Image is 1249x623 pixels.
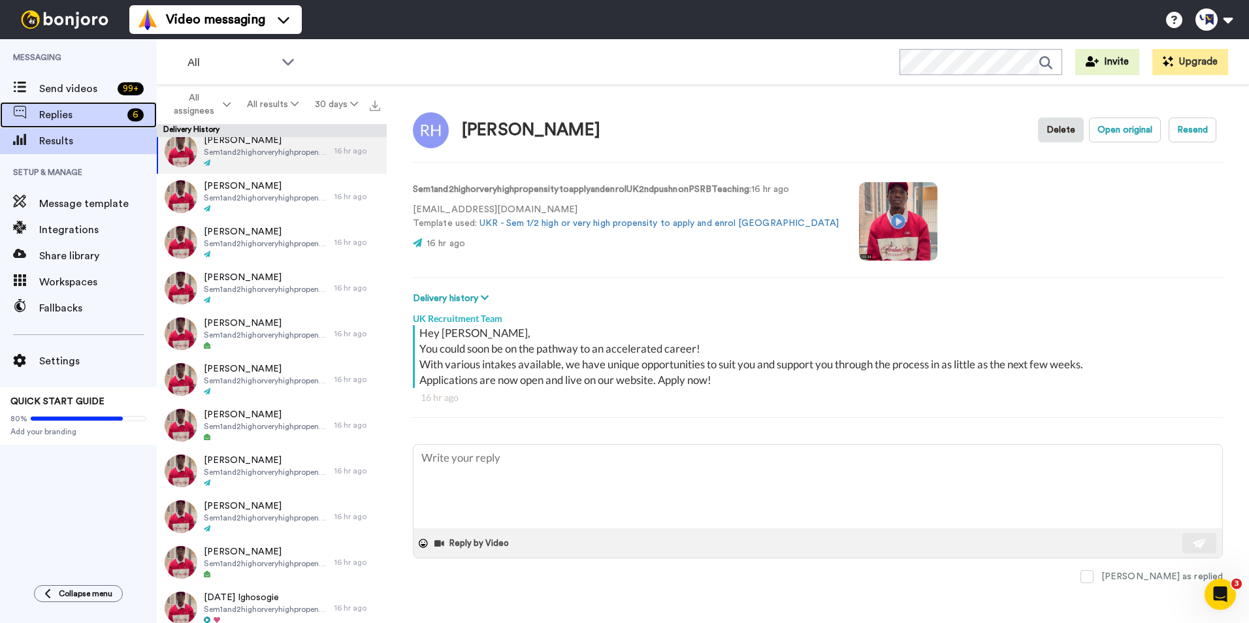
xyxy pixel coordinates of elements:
span: 16 hr ago [427,239,465,248]
button: Delete [1038,118,1084,142]
span: [PERSON_NAME] [204,225,328,238]
div: Hey [PERSON_NAME], You could soon be on the pathway to an accelerated career! With various intake... [419,325,1220,388]
span: [PERSON_NAME] [204,500,328,513]
span: [PERSON_NAME] [204,134,328,147]
span: [PERSON_NAME] [204,180,328,193]
a: [PERSON_NAME]Sem1and2highorveryhighpropensitytoapplyandenrolUK2ndpushnonPSRBTeaching16 hr ago [157,402,387,448]
a: [PERSON_NAME]Sem1and2highorveryhighpropensitytoapplyandenrolUK2ndpushnonPSRBTeaching16 hr ago [157,494,387,539]
a: [PERSON_NAME]Sem1and2highorveryhighpropensitytoapplyandenrolUK2ndpushnonPSRBTeaching16 hr ago [157,265,387,311]
span: 80% [10,413,27,424]
img: 75c0ba02-4e80-405d-a265-495d3d0636ea-thumb.jpg [165,409,197,441]
span: Sem1and2highorveryhighpropensitytoapplyandenrolUK2ndpushnonPSRBTeaching [204,558,328,569]
span: [PERSON_NAME] [204,454,328,467]
div: 16 hr ago [334,557,380,567]
button: Upgrade [1152,49,1228,75]
span: Collapse menu [59,588,112,599]
img: 75c0ba02-4e80-405d-a265-495d3d0636ea-thumb.jpg [165,546,197,579]
button: Reply by Video [433,534,513,553]
div: [PERSON_NAME] as replied [1101,570,1223,583]
img: 75c0ba02-4e80-405d-a265-495d3d0636ea-thumb.jpg [165,363,197,396]
span: Sem1and2highorveryhighpropensitytoapplyandenrolUK2ndpushnonPSRBTeaching [204,147,328,157]
div: 16 hr ago [334,466,380,476]
div: 16 hr ago [334,603,380,613]
span: All assignees [167,91,220,118]
span: [PERSON_NAME] [204,362,328,375]
strong: Sem1and2highorveryhighpropensitytoapplyandenrolUK2ndpushnonPSRBTeaching [413,185,749,194]
span: Sem1and2highorveryhighpropensitytoapplyandenrolUK2ndpushnonPSRBTeaching [204,421,328,432]
img: 75c0ba02-4e80-405d-a265-495d3d0636ea-thumb.jpg [165,317,197,350]
span: [PERSON_NAME] [204,271,328,284]
span: Results [39,133,157,149]
div: 16 hr ago [334,283,380,293]
div: 16 hr ago [334,328,380,339]
img: send-white.svg [1193,538,1207,549]
div: 16 hr ago [334,374,380,385]
span: Integrations [39,222,157,238]
button: Export all results that match these filters now. [366,95,384,114]
span: [PERSON_NAME] [204,408,328,421]
button: Delivery history [413,291,493,306]
img: 75c0ba02-4e80-405d-a265-495d3d0636ea-thumb.jpg [165,135,197,167]
button: Collapse menu [34,585,123,602]
div: 16 hr ago [334,511,380,522]
img: 75c0ba02-4e80-405d-a265-495d3d0636ea-thumb.jpg [165,455,197,487]
div: UK Recruitment Team [413,306,1223,325]
span: Sem1and2highorveryhighpropensitytoapplyandenrolUK2ndpushnonPSRBTeaching [204,467,328,477]
a: UKR - Sem 1/2 high or very high propensity to apply and enrol [GEOGRAPHIC_DATA] [479,219,839,228]
a: [PERSON_NAME]Sem1and2highorveryhighpropensitytoapplyandenrolUK2ndpushnonPSRBTeaching16 hr ago [157,448,387,494]
div: [PERSON_NAME] [462,121,600,140]
span: Share library [39,248,157,264]
a: [PERSON_NAME]Sem1and2highorveryhighpropensitytoapplyandenrolUK2ndpushnonPSRBTeaching16 hr ago [157,128,387,174]
span: Sem1and2highorveryhighpropensitytoapplyandenrolUK2ndpushnonPSRBTeaching [204,604,328,615]
span: [PERSON_NAME] [204,317,328,330]
div: 16 hr ago [334,420,380,430]
span: [PERSON_NAME] [204,545,328,558]
span: Workspaces [39,274,157,290]
span: Sem1and2highorveryhighpropensitytoapplyandenrolUK2ndpushnonPSRBTeaching [204,193,328,203]
button: 30 days [306,93,366,116]
a: [PERSON_NAME]Sem1and2highorveryhighpropensitytoapplyandenrolUK2ndpushnonPSRBTeaching16 hr ago [157,357,387,402]
button: All results [239,93,307,116]
span: All [187,55,275,71]
button: All assignees [159,86,239,123]
a: [PERSON_NAME]Sem1and2highorveryhighpropensitytoapplyandenrolUK2ndpushnonPSRBTeaching16 hr ago [157,174,387,219]
a: [PERSON_NAME]Sem1and2highorveryhighpropensitytoapplyandenrolUK2ndpushnonPSRBTeaching16 hr ago [157,539,387,585]
span: [DATE] Ighosogie [204,591,328,604]
div: 99 + [118,82,144,95]
div: 16 hr ago [334,237,380,248]
span: Replies [39,107,122,123]
button: Invite [1075,49,1139,75]
span: Settings [39,353,157,369]
span: Fallbacks [39,300,157,316]
a: [PERSON_NAME]Sem1and2highorveryhighpropensitytoapplyandenrolUK2ndpushnonPSRBTeaching16 hr ago [157,219,387,265]
span: Add your branding [10,426,146,437]
span: Video messaging [166,10,265,29]
span: Message template [39,196,157,212]
p: : 16 hr ago [413,183,839,197]
img: export.svg [370,101,380,111]
button: Resend [1169,118,1216,142]
img: Image of Richard Hodgetts [413,112,449,148]
p: [EMAIL_ADDRESS][DOMAIN_NAME] Template used: [413,203,839,231]
span: Sem1and2highorveryhighpropensitytoapplyandenrolUK2ndpushnonPSRBTeaching [204,238,328,249]
iframe: Intercom live chat [1205,579,1236,610]
img: 75c0ba02-4e80-405d-a265-495d3d0636ea-thumb.jpg [165,226,197,259]
span: Sem1and2highorveryhighpropensitytoapplyandenrolUK2ndpushnonPSRBTeaching [204,284,328,295]
div: Delivery History [157,124,387,137]
img: 75c0ba02-4e80-405d-a265-495d3d0636ea-thumb.jpg [165,500,197,533]
a: [PERSON_NAME]Sem1and2highorveryhighpropensitytoapplyandenrolUK2ndpushnonPSRBTeaching16 hr ago [157,311,387,357]
div: 6 [127,108,144,121]
img: bj-logo-header-white.svg [16,10,114,29]
span: Sem1and2highorveryhighpropensitytoapplyandenrolUK2ndpushnonPSRBTeaching [204,513,328,523]
img: vm-color.svg [137,9,158,30]
span: Send videos [39,81,112,97]
img: 75c0ba02-4e80-405d-a265-495d3d0636ea-thumb.jpg [165,272,197,304]
div: 16 hr ago [334,191,380,202]
button: Open original [1089,118,1161,142]
span: Sem1and2highorveryhighpropensitytoapplyandenrolUK2ndpushnonPSRBTeaching [204,375,328,386]
div: 16 hr ago [421,391,1215,404]
span: 3 [1231,579,1242,589]
span: Sem1and2highorveryhighpropensitytoapplyandenrolUK2ndpushnonPSRBTeaching [204,330,328,340]
div: 16 hr ago [334,146,380,156]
